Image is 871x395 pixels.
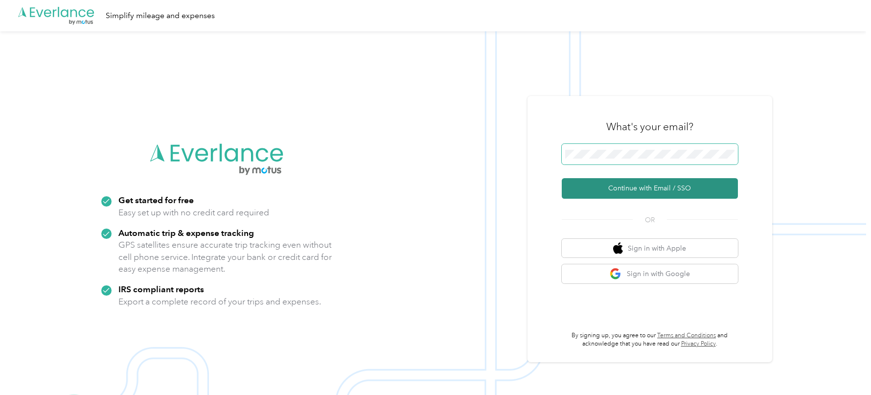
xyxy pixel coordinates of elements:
div: Simplify mileage and expenses [106,10,215,22]
button: apple logoSign in with Apple [562,239,738,258]
img: google logo [610,268,622,280]
button: google logoSign in with Google [562,264,738,283]
img: apple logo [613,242,623,255]
p: By signing up, you agree to our and acknowledge that you have read our . [562,331,738,349]
h3: What's your email? [606,120,693,134]
button: Continue with Email / SSO [562,178,738,199]
strong: Get started for free [118,195,194,205]
p: Easy set up with no credit card required [118,207,269,219]
p: GPS satellites ensure accurate trip tracking even without cell phone service. Integrate your bank... [118,239,332,275]
strong: Automatic trip & expense tracking [118,228,254,238]
p: Export a complete record of your trips and expenses. [118,296,321,308]
a: Terms and Conditions [657,332,716,339]
a: Privacy Policy [681,340,716,348]
iframe: Everlance-gr Chat Button Frame [816,340,871,395]
strong: IRS compliant reports [118,284,204,294]
span: OR [633,215,667,225]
